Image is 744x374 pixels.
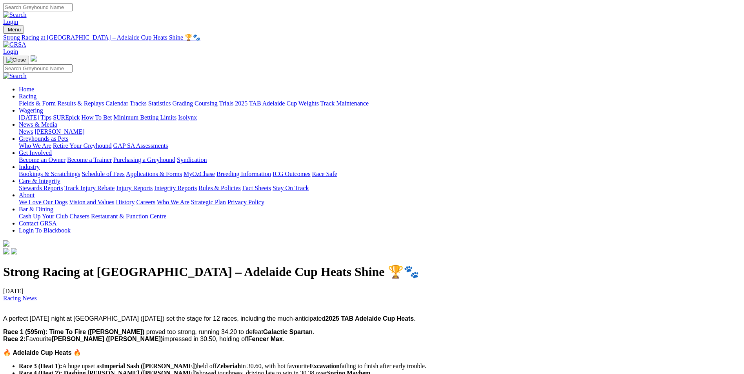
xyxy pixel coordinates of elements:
a: Grading [173,100,193,107]
a: Race Safe [312,171,337,177]
a: News [19,128,33,135]
a: Greyhounds as Pets [19,135,68,142]
a: Stewards Reports [19,185,63,191]
div: Care & Integrity [19,185,741,192]
button: Toggle navigation [3,56,29,64]
a: Login To Blackbook [19,227,71,234]
a: Care & Integrity [19,178,60,184]
a: Get Involved [19,149,52,156]
a: Login [3,48,18,55]
h1: Strong Racing at [GEOGRAPHIC_DATA] – Adelaide Cup Heats Shine 🏆🐾 [3,264,741,279]
a: Statistics [148,100,171,107]
a: Wagering [19,107,43,114]
span: [PERSON_NAME] ([PERSON_NAME]) [52,336,163,342]
span: Imperial Sash ([PERSON_NAME]) [102,363,197,369]
span: Race 2: [3,336,25,342]
a: Injury Reports [116,185,153,191]
a: Become a Trainer [67,156,112,163]
a: Bookings & Scratchings [19,171,80,177]
img: Close [6,57,26,63]
a: Home [19,86,34,93]
img: logo-grsa-white.png [31,55,37,62]
a: [DATE] Tips [19,114,51,121]
a: Coursing [195,100,218,107]
div: About [19,199,741,206]
div: Racing [19,100,741,107]
div: Bar & Dining [19,213,741,220]
button: Toggle navigation [3,25,24,34]
span: A perfect [DATE] night at [GEOGRAPHIC_DATA] ([DATE]) set the stage for 12 races, including the mu... [3,315,416,322]
span: Adelaide Cup Heats [13,349,71,356]
a: Industry [19,163,40,170]
a: Applications & Forms [126,171,182,177]
span: Menu [8,27,21,33]
a: Careers [136,199,155,205]
a: Bar & Dining [19,206,53,212]
a: Become an Owner [19,156,65,163]
div: Wagering [19,114,741,121]
a: Integrity Reports [154,185,197,191]
a: Trials [219,100,233,107]
img: Search [3,11,27,18]
span: Excavation [309,363,339,369]
a: Track Injury Rebate [64,185,115,191]
a: Privacy Policy [227,199,264,205]
input: Search [3,64,73,73]
span: Galactic Spartan [263,329,313,335]
a: GAP SA Assessments [113,142,168,149]
a: History [116,199,135,205]
a: Strategic Plan [191,199,226,205]
a: We Love Our Dogs [19,199,67,205]
span: Race 1 (595m): [3,329,47,335]
a: Contact GRSA [19,220,56,227]
span: 🔥 [73,349,81,356]
a: Fields & Form [19,100,56,107]
a: Isolynx [178,114,197,121]
a: [PERSON_NAME] [35,128,84,135]
span: Race 3 (Heat 1): [19,363,62,369]
img: twitter.svg [11,248,17,254]
a: Rules & Policies [198,185,241,191]
a: Login [3,18,18,25]
div: Strong Racing at [GEOGRAPHIC_DATA] – Adelaide Cup Heats Shine 🏆🐾 [3,34,741,41]
span: proved too strong, running 34.20 to defeat . Favourite impressed in 30.50, holding off . [3,329,315,342]
span: Zeberiah [216,363,241,369]
a: Weights [298,100,319,107]
a: How To Bet [82,114,112,121]
a: News & Media [19,121,57,128]
a: Purchasing a Greyhound [113,156,175,163]
a: Retire Your Greyhound [53,142,112,149]
a: Racing News [3,295,37,301]
a: Results & Replays [57,100,104,107]
span: 2025 TAB Adelaide Cup Heats [325,315,414,322]
div: Industry [19,171,741,178]
img: Search [3,73,27,80]
a: Who We Are [157,199,189,205]
span: [DATE] [3,288,37,301]
a: Breeding Information [216,171,271,177]
a: Cash Up Your Club [19,213,68,220]
a: 2025 TAB Adelaide Cup [235,100,297,107]
a: Fact Sheets [242,185,271,191]
a: Stay On Track [273,185,309,191]
span: Time To Fire ([PERSON_NAME]) [49,329,144,335]
div: Greyhounds as Pets [19,142,741,149]
a: SUREpick [53,114,80,121]
a: Minimum Betting Limits [113,114,176,121]
span: Fencer Max [248,336,283,342]
a: Who We Are [19,142,51,149]
img: logo-grsa-white.png [3,240,9,247]
div: News & Media [19,128,741,135]
a: Chasers Restaurant & Function Centre [69,213,166,220]
a: About [19,192,35,198]
a: Tracks [130,100,147,107]
a: MyOzChase [184,171,215,177]
span: A huge upset as held off in 30.60, with hot favourite failing to finish after early trouble. [19,363,426,369]
a: Racing [19,93,36,100]
a: ICG Outcomes [273,171,310,177]
a: Syndication [177,156,207,163]
a: Track Maintenance [320,100,369,107]
a: Vision and Values [69,199,114,205]
img: GRSA [3,41,26,48]
img: facebook.svg [3,248,9,254]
